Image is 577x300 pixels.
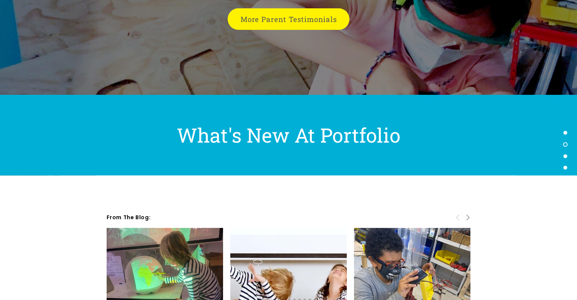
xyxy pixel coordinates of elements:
[228,8,349,30] a: More Parent Testimonials
[465,214,471,220] span: Next
[107,214,151,222] span: from the blog:
[177,125,401,145] h1: What's New At Portfolio
[455,214,461,220] span: Previous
